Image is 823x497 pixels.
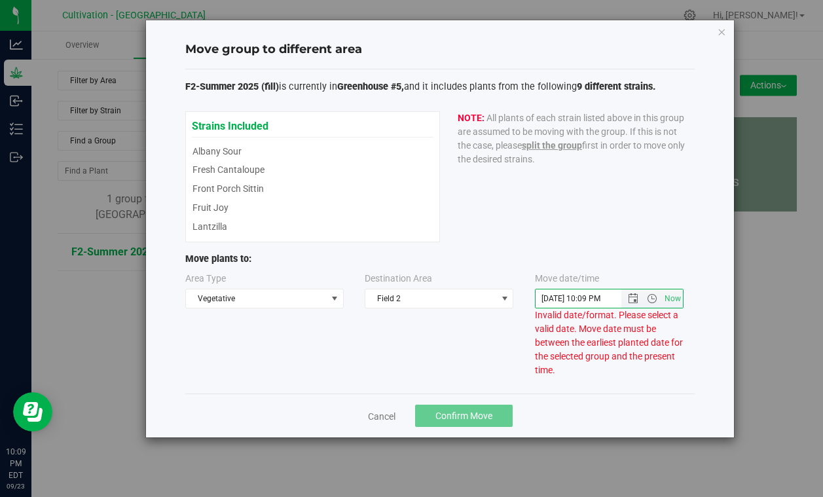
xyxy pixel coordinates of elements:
[522,140,582,151] span: split the group
[186,289,327,308] span: Vegetative
[185,80,695,94] p: is currently in and it includes plants from the following
[337,81,404,92] span: Greenhouse #5,
[415,405,513,427] button: Confirm Move
[435,411,492,421] span: Confirm Move
[192,113,268,132] span: Strains Included
[365,289,496,308] span: Field 2
[185,41,695,58] h4: Move group to different area
[13,392,52,432] iframe: Resource center
[185,253,251,265] span: Move plants to:
[185,81,279,92] span: F2-Summer 2025 (fill)
[621,293,644,304] span: Open the date view
[185,272,226,285] label: Area Type
[458,113,485,123] b: NOTE:
[365,272,432,285] label: Destination Area
[641,293,663,304] span: Open the time view
[368,410,395,423] a: Cancel
[535,272,599,285] label: Move date/time
[535,323,683,375] span: Move date must be between the earliest planted date for the selected group and the present time.
[535,310,678,334] span: Invalid date/format. Please select a valid date.
[661,289,684,308] span: Set Current date
[577,81,655,92] span: 9 different strains.
[458,113,685,164] span: All plants of each strain listed above in this group are assumed to be moving with the group. If ...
